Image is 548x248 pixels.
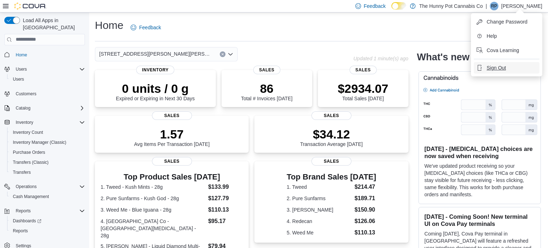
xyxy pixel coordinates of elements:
[425,145,535,160] h3: [DATE] - [MEDICAL_DATA] choices are now saved when receiving
[501,2,542,10] p: [PERSON_NAME]
[13,89,85,98] span: Customers
[7,147,88,157] button: Purchase Orders
[486,2,487,10] p: |
[487,18,527,25] span: Change Password
[13,194,49,199] span: Cash Management
[10,158,85,167] span: Transfers (Classic)
[101,218,205,239] dt: 4. [GEOGRAPHIC_DATA] Co - [GEOGRAPHIC_DATA][MEDICAL_DATA] - 28g
[253,66,280,74] span: Sales
[13,140,66,145] span: Inventory Manager (Classic)
[10,75,27,83] a: Users
[338,81,389,101] div: Total Sales [DATE]
[10,158,51,167] a: Transfers (Classic)
[101,183,205,191] dt: 1. Tweed - Kush Mints - 28g
[349,66,376,74] span: Sales
[10,168,34,177] a: Transfers
[490,2,498,10] div: Roger Pease
[287,183,352,191] dt: 1. Tweed
[10,192,85,201] span: Cash Management
[101,206,205,213] dt: 3. Weed Me - Blue Iguana - 28g
[116,81,195,101] div: Expired or Expiring in Next 30 Days
[10,138,69,147] a: Inventory Manager (Classic)
[1,88,88,99] button: Customers
[355,194,376,203] dd: $189.71
[287,195,352,202] dt: 2. Pure Sunfarms
[16,208,31,214] span: Reports
[13,51,30,59] a: Home
[13,228,28,234] span: Reports
[1,117,88,127] button: Inventory
[287,218,352,225] dt: 4. Redecan
[7,137,88,147] button: Inventory Manager (Classic)
[425,162,535,198] p: We've updated product receiving so your [MEDICAL_DATA] choices (like THCa or CBG) stay visible fo...
[13,160,49,165] span: Transfers (Classic)
[10,217,44,225] a: Dashboards
[474,45,539,56] button: Cova Learning
[287,229,352,236] dt: 5. Weed Me
[364,2,386,10] span: Feedback
[1,64,88,74] button: Users
[208,206,243,214] dd: $110.13
[152,111,192,120] span: Sales
[7,226,88,236] button: Reports
[134,127,210,141] p: 1.57
[287,206,352,213] dt: 3. [PERSON_NAME]
[152,157,192,166] span: Sales
[13,169,31,175] span: Transfers
[7,216,88,226] a: Dashboards
[13,207,85,215] span: Reports
[16,184,37,189] span: Operations
[208,217,243,226] dd: $95.17
[13,65,30,74] button: Users
[300,127,363,141] p: $34.12
[20,17,85,31] span: Load All Apps in [GEOGRAPHIC_DATA]
[353,56,408,61] p: Updated 1 minute(s) ago
[134,127,210,147] div: Avg Items Per Transaction [DATE]
[220,51,225,57] button: Clear input
[487,64,506,71] span: Sign Out
[241,81,292,96] p: 86
[10,148,85,157] span: Purchase Orders
[14,2,46,10] img: Cova
[13,207,34,215] button: Reports
[116,81,195,96] p: 0 units / 0 g
[355,206,376,214] dd: $150.90
[139,24,161,31] span: Feedback
[13,182,85,191] span: Operations
[16,66,27,72] span: Users
[7,167,88,177] button: Transfers
[101,195,205,202] dt: 2. Pure Sunfarms - Kush God - 28g
[16,91,36,97] span: Customers
[13,218,41,224] span: Dashboards
[99,50,213,58] span: [STREET_ADDRESS][PERSON_NAME][PERSON_NAME]
[10,75,85,83] span: Users
[425,213,535,227] h3: [DATE] - Coming Soon! New terminal UI on Cova Pay terminals
[13,104,33,112] button: Catalog
[355,217,376,226] dd: $126.06
[13,118,36,127] button: Inventory
[417,51,470,63] h2: What's new
[300,127,363,147] div: Transaction Average [DATE]
[136,66,174,74] span: Inventory
[474,62,539,74] button: Sign Out
[474,30,539,42] button: Help
[13,104,85,112] span: Catalog
[101,173,243,181] h3: Top Product Sales [DATE]
[10,192,52,201] a: Cash Management
[13,182,40,191] button: Operations
[10,227,31,235] a: Reports
[10,148,48,157] a: Purchase Orders
[10,168,85,177] span: Transfers
[10,138,85,147] span: Inventory Manager (Classic)
[228,51,233,57] button: Open list of options
[487,47,519,54] span: Cova Learning
[338,81,389,96] p: $2934.07
[13,50,85,59] span: Home
[1,103,88,113] button: Catalog
[16,120,33,125] span: Inventory
[287,173,376,181] h3: Top Brand Sales [DATE]
[16,105,30,111] span: Catalog
[491,2,497,10] span: RP
[311,111,351,120] span: Sales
